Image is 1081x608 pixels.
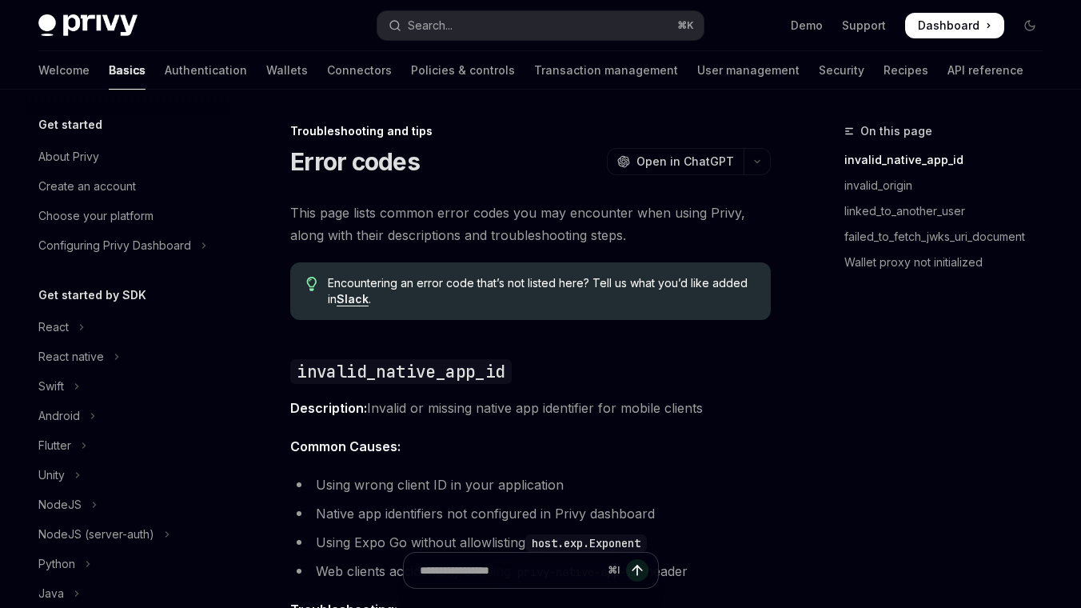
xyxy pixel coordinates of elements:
button: Open in ChatGPT [607,148,744,175]
a: Support [842,18,886,34]
a: User management [697,51,800,90]
div: About Privy [38,147,99,166]
a: Choose your platform [26,202,230,230]
div: Android [38,406,80,426]
button: Toggle Java section [26,579,230,608]
span: Dashboard [918,18,979,34]
div: NodeJS [38,495,82,514]
button: Toggle dark mode [1017,13,1043,38]
button: Toggle React native section [26,342,230,371]
button: Toggle Unity section [26,461,230,490]
a: Security [819,51,864,90]
a: Wallet proxy not initialized [844,250,1055,275]
button: Toggle Flutter section [26,431,230,460]
button: Toggle Android section [26,402,230,430]
a: Dashboard [905,13,1004,38]
div: React native [38,347,104,366]
h5: Get started by SDK [38,286,146,305]
strong: Description: [290,400,367,416]
code: invalid_native_app_id [290,359,511,384]
a: Recipes [884,51,928,90]
a: invalid_origin [844,173,1055,198]
a: Policies & controls [411,51,515,90]
button: Toggle Swift section [26,372,230,401]
span: On this page [860,122,932,141]
a: linked_to_another_user [844,198,1055,224]
div: Configuring Privy Dashboard [38,236,191,255]
div: Swift [38,377,64,396]
h1: Error codes [290,147,420,176]
a: Welcome [38,51,90,90]
div: React [38,318,69,337]
a: Demo [791,18,823,34]
input: Ask a question... [420,553,601,588]
li: Native app identifiers not configured in Privy dashboard [290,502,771,525]
svg: Tip [306,277,317,291]
div: Choose your platform [38,206,154,226]
button: Toggle Configuring Privy Dashboard section [26,231,230,260]
span: Encountering an error code that’s not listed here? Tell us what you’d like added in . [328,275,755,307]
a: API reference [947,51,1023,90]
li: Using Expo Go without allowlisting [290,531,771,554]
img: dark logo [38,14,138,37]
div: NodeJS (server-auth) [38,525,154,544]
button: Toggle NodeJS section [26,490,230,519]
a: Wallets [266,51,308,90]
button: Toggle React section [26,313,230,342]
a: Basics [109,51,146,90]
a: failed_to_fetch_jwks_uri_document [844,224,1055,250]
button: Send message [626,559,648,582]
div: Java [38,584,64,603]
div: Python [38,554,75,574]
div: Search... [408,16,453,35]
a: Create an account [26,172,230,201]
span: Invalid or missing native app identifier for mobile clients [290,397,771,419]
div: Flutter [38,436,71,455]
button: Toggle Python section [26,550,230,578]
a: Transaction management [534,51,678,90]
div: Create an account [38,177,136,196]
span: This page lists common error codes you may encounter when using Privy, along with their descripti... [290,202,771,246]
span: Open in ChatGPT [636,154,734,170]
strong: Common Causes: [290,438,401,454]
span: ⌘ K [677,19,694,32]
code: host.exp.Exponent [525,534,647,552]
a: Connectors [327,51,392,90]
a: Authentication [165,51,247,90]
button: Toggle NodeJS (server-auth) section [26,520,230,549]
h5: Get started [38,115,102,134]
button: Open search [377,11,704,40]
a: Slack [337,292,369,306]
div: Troubleshooting and tips [290,123,771,139]
li: Using wrong client ID in your application [290,474,771,496]
div: Unity [38,466,65,485]
a: invalid_native_app_id [844,147,1055,173]
a: About Privy [26,142,230,171]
